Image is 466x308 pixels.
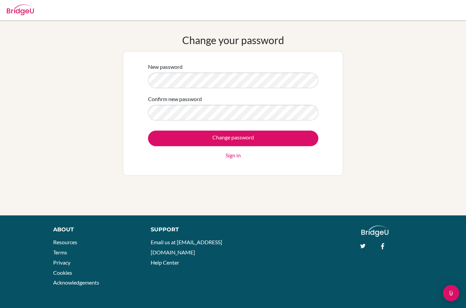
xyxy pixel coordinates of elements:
img: Bridge-U [7,4,34,15]
label: New password [148,63,183,71]
label: Confirm new password [148,95,202,103]
div: Open Intercom Messenger [443,285,459,301]
a: Privacy [53,259,70,266]
a: Terms [53,249,67,255]
div: Support [151,226,226,234]
h1: Change your password [182,34,284,46]
a: Sign in [226,151,241,159]
input: Change password [148,131,318,146]
a: Email us at [EMAIL_ADDRESS][DOMAIN_NAME] [151,239,222,255]
a: Resources [53,239,77,245]
a: Acknowledgements [53,279,99,286]
a: Help Center [151,259,179,266]
a: Cookies [53,269,72,276]
div: About [53,226,135,234]
img: logo_white@2x-f4f0deed5e89b7ecb1c2cc34c3e3d731f90f0f143d5ea2071677605dd97b5244.png [361,226,389,237]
